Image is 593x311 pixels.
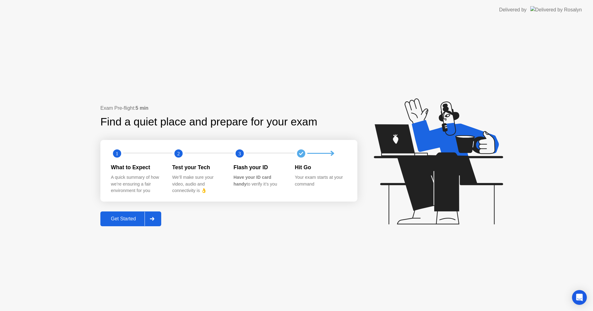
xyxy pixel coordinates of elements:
button: Get Started [100,211,161,226]
div: Your exam starts at your command [295,174,347,187]
div: Delivered by [499,6,527,14]
div: to verify it’s you [233,174,285,187]
div: Test your Tech [172,163,224,171]
text: 2 [177,150,179,156]
b: 5 min [136,105,149,111]
b: Have your ID card handy [233,175,271,186]
img: Delivered by Rosalyn [530,6,582,13]
div: Get Started [102,216,145,222]
div: Hit Go [295,163,347,171]
div: Find a quiet place and prepare for your exam [100,114,318,130]
div: A quick summary of how we’re ensuring a fair environment for you [111,174,162,194]
text: 3 [238,150,241,156]
text: 1 [116,150,118,156]
div: Flash your ID [233,163,285,171]
div: Exam Pre-flight: [100,104,357,112]
div: We’ll make sure your video, audio and connectivity is 👌 [172,174,224,194]
div: What to Expect [111,163,162,171]
div: Open Intercom Messenger [572,290,587,305]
